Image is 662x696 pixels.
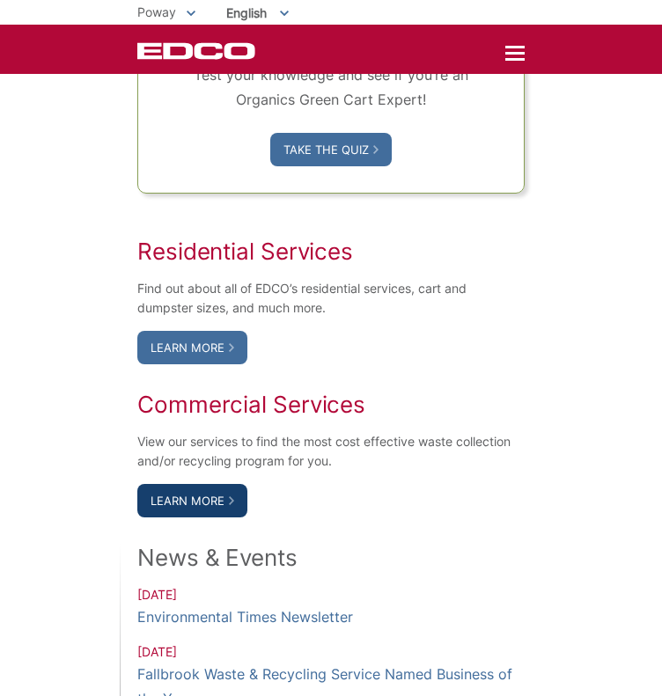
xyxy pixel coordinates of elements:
p: Find out about all of EDCO’s residential services, cart and dumpster sizes, and much more. [137,279,525,318]
span: [DATE] [137,644,177,659]
a: Learn More [137,484,247,517]
p: Test your knowledge and see if you’re an Organics Green Cart Expert! [165,62,497,112]
a: Take the Quiz [270,133,392,166]
h2: Residential Services [137,238,525,266]
a: EDCD logo. Return to the homepage. [137,42,255,60]
a: Environmental Times Newsletter [137,604,353,629]
h2: News & Events [137,544,525,572]
p: View our services to find the most cost effective waste collection and/or recycling program for you. [137,432,525,471]
a: Learn More [137,331,247,364]
h2: Commercial Services [137,391,525,419]
span: [DATE] [137,587,177,602]
span: Poway [137,4,176,19]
